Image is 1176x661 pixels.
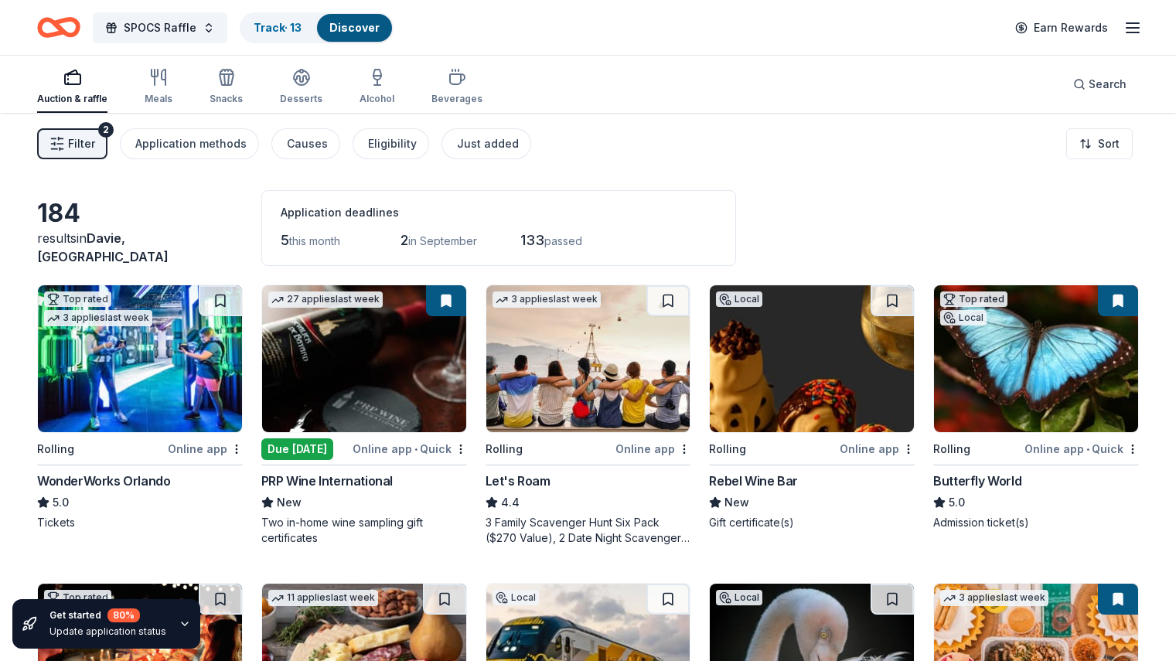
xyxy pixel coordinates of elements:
img: Image for Rebel Wine Bar [710,285,914,432]
a: Image for WonderWorks OrlandoTop rated3 applieslast weekRollingOnline appWonderWorks Orlando5.0Ti... [37,285,243,530]
span: New [277,493,302,512]
div: Rolling [37,440,74,458]
div: 3 Family Scavenger Hunt Six Pack ($270 Value), 2 Date Night Scavenger Hunt Two Pack ($130 Value) [486,515,691,546]
div: Application deadlines [281,203,717,222]
div: Admission ticket(s) [933,515,1139,530]
span: New [724,493,749,512]
button: SPOCS Raffle [93,12,227,43]
div: Get started [49,608,166,622]
span: in [37,230,169,264]
div: 184 [37,198,243,229]
a: Track· 13 [254,21,302,34]
div: Top rated [940,291,1007,307]
span: passed [544,234,582,247]
button: Application methods [120,128,259,159]
span: • [414,443,418,455]
button: Causes [271,128,340,159]
div: Alcohol [360,93,394,105]
a: Earn Rewards [1006,14,1117,42]
div: Rolling [933,440,970,458]
span: Filter [68,135,95,153]
button: Alcohol [360,62,394,113]
div: Application methods [135,135,247,153]
div: Top rated [44,291,111,307]
button: Search [1061,69,1139,100]
img: Image for Let's Roam [486,285,690,432]
div: Tickets [37,515,243,530]
div: Local [716,590,762,605]
img: Image for WonderWorks Orlando [38,285,242,432]
div: Butterfly World [933,472,1021,490]
div: results [37,229,243,266]
div: Eligibility [368,135,417,153]
div: Gift certificate(s) [709,515,915,530]
button: Desserts [280,62,322,113]
div: Local [940,310,987,325]
div: Beverages [431,93,482,105]
div: Online app [840,439,915,458]
a: Discover [329,21,380,34]
span: Search [1089,75,1127,94]
span: 5 [281,232,289,248]
span: Davie, [GEOGRAPHIC_DATA] [37,230,169,264]
button: Track· 13Discover [240,12,394,43]
div: 11 applies last week [268,590,378,606]
div: Local [493,590,539,605]
a: Image for Rebel Wine BarLocalRollingOnline appRebel Wine BarNewGift certificate(s) [709,285,915,530]
div: Local [716,291,762,307]
span: 2 [401,232,408,248]
span: • [1086,443,1089,455]
div: Online app Quick [1024,439,1139,458]
span: Sort [1098,135,1120,153]
div: 3 applies last week [493,291,601,308]
div: PRP Wine International [261,472,393,490]
div: 3 applies last week [940,590,1048,606]
div: Auction & raffle [37,93,107,105]
div: Meals [145,93,172,105]
span: 4.4 [501,493,520,512]
img: Image for Butterfly World [934,285,1138,432]
button: Filter2 [37,128,107,159]
div: Online app [168,439,243,458]
span: SPOCS Raffle [124,19,196,37]
div: 27 applies last week [268,291,383,308]
a: Image for Butterfly WorldTop ratedLocalRollingOnline app•QuickButterfly World5.0Admission ticket(s) [933,285,1139,530]
div: WonderWorks Orlando [37,472,170,490]
div: 3 applies last week [44,310,152,326]
span: in September [408,234,477,247]
div: Desserts [280,93,322,105]
div: Online app Quick [353,439,467,458]
div: Rolling [486,440,523,458]
span: 133 [520,232,544,248]
div: Update application status [49,625,166,638]
div: Let's Roam [486,472,551,490]
div: Due [DATE] [261,438,333,460]
div: Causes [287,135,328,153]
div: Rebel Wine Bar [709,472,797,490]
button: Auction & raffle [37,62,107,113]
div: 80 % [107,608,140,622]
button: Beverages [431,62,482,113]
button: Snacks [210,62,243,113]
button: Eligibility [353,128,429,159]
div: Online app [615,439,690,458]
div: Snacks [210,93,243,105]
div: Just added [457,135,519,153]
a: Image for Let's Roam3 applieslast weekRollingOnline appLet's Roam4.43 Family Scavenger Hunt Six P... [486,285,691,546]
a: Home [37,9,80,46]
span: 5.0 [949,493,965,512]
button: Sort [1066,128,1133,159]
button: Just added [441,128,531,159]
button: Meals [145,62,172,113]
img: Image for PRP Wine International [262,285,466,432]
span: 5.0 [53,493,69,512]
span: this month [289,234,340,247]
div: Two in-home wine sampling gift certificates [261,515,467,546]
a: Image for PRP Wine International27 applieslast weekDue [DATE]Online app•QuickPRP Wine Internation... [261,285,467,546]
div: 2 [98,122,114,138]
div: Rolling [709,440,746,458]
